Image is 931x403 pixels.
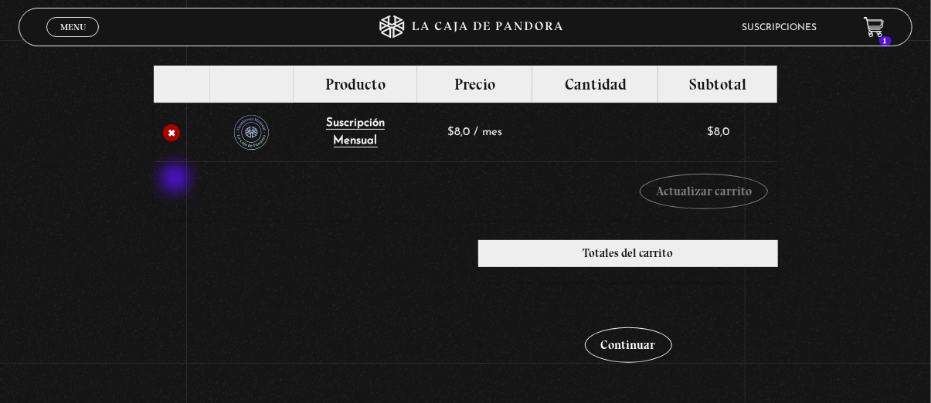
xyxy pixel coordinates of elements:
[55,36,91,46] span: Cerrar
[163,124,181,142] a: Eliminar Suscripción Mensual del carrito
[879,36,892,46] span: 1
[326,117,385,147] a: Suscripción Mensual
[474,127,502,138] span: / mes
[60,22,86,32] span: Menu
[417,66,532,103] th: Precio
[294,66,417,103] th: Producto
[585,327,672,363] a: Continuar
[864,17,885,38] a: 1
[532,66,658,103] th: Cantidad
[742,23,817,32] a: Suscripciones
[640,174,768,209] button: Actualizar carrito
[658,66,777,103] th: Subtotal
[707,127,729,138] bdi: 8,0
[326,117,385,129] span: Suscripción
[707,127,714,138] span: $
[447,127,454,138] span: $
[447,127,470,138] bdi: 8,0
[478,240,779,267] h2: Totales del carrito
